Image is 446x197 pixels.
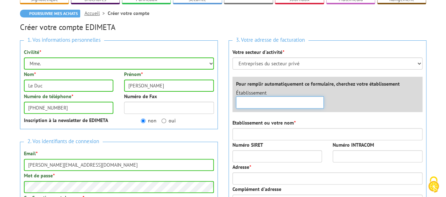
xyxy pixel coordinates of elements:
[124,93,157,100] label: Numéro de Fax
[232,163,251,171] label: Adresse
[20,23,426,31] h2: Créer votre compte EDIMETA
[162,117,176,124] label: oui
[141,118,145,123] input: non
[24,137,103,146] span: 2. Vos identifiants de connexion
[124,71,143,78] label: Prénom
[232,141,263,148] label: Numéro SIRET
[333,141,374,148] label: Numéro INTRACOM
[84,10,108,16] a: Accueil
[232,119,296,126] label: Etablissement ou votre nom
[141,117,157,124] label: non
[162,118,166,123] input: oui
[24,35,104,45] span: 1. Vos informations personnelles
[24,71,36,78] label: Nom
[24,172,55,179] label: Mot de passe
[24,117,108,123] strong: Inscription à la newsletter de EDIMETA
[236,80,400,87] label: Pour remplir automatiquement ce formulaire, cherchez votre établissement
[421,173,446,197] button: Cookies (fenêtre modale)
[425,176,442,193] img: Cookies (fenêtre modale)
[20,10,80,17] a: Poursuivre mes achats
[24,49,41,56] label: Civilité
[232,49,284,56] label: Votre secteur d'activité
[232,35,308,45] span: 3. Votre adresse de facturation
[231,89,329,108] div: Établissement
[24,150,37,157] label: Email
[108,10,149,17] li: Créer votre compte
[232,186,281,193] label: Complément d'adresse
[24,93,73,100] label: Numéro de téléphone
